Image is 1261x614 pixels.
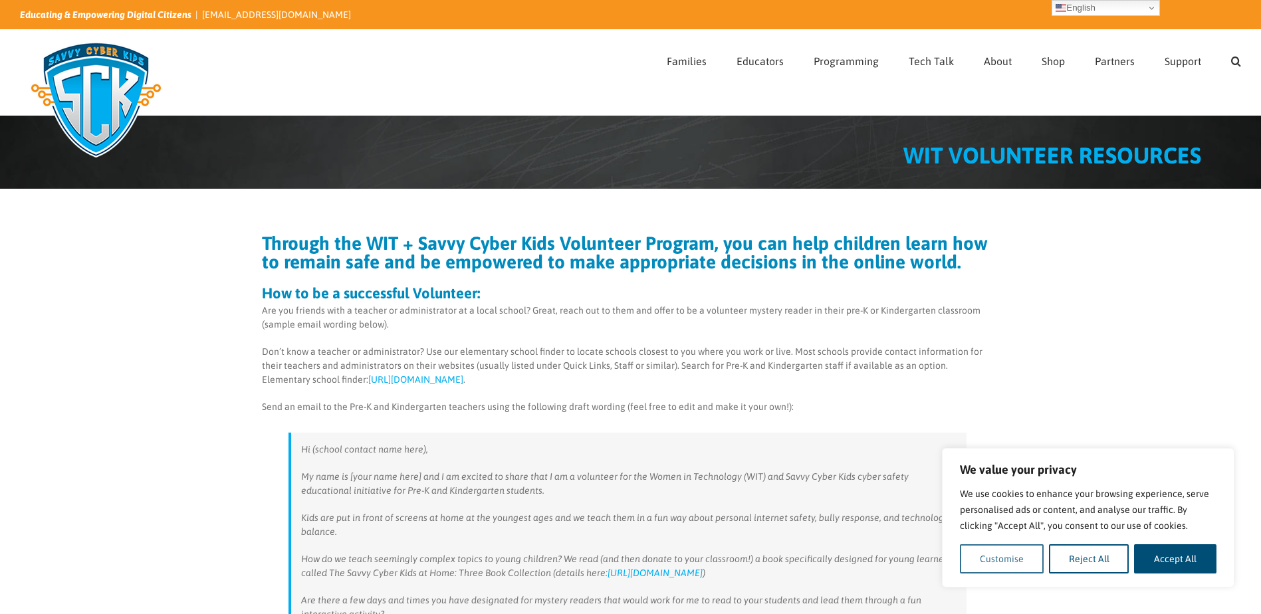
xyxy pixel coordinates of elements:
[301,443,957,457] p: Hi (school contact name here),
[368,374,463,385] a: [URL][DOMAIN_NAME]
[960,486,1216,534] p: We use cookies to enhance your browsing experience, serve personalised ads or content, and analys...
[960,462,1216,478] p: We value your privacy
[814,56,879,66] span: Programming
[262,345,993,387] p: Don’t know a teacher or administrator? Use our elementary school finder to locate schools closest...
[814,30,879,88] a: Programming
[20,33,172,166] img: Savvy Cyber Kids Logo
[667,30,707,88] a: Families
[909,30,954,88] a: Tech Talk
[984,56,1012,66] span: About
[737,30,784,88] a: Educators
[1042,30,1065,88] a: Shop
[301,552,957,580] p: How do we teach seemingly complex topics to young children? We read (and then donate to your clas...
[667,30,1241,88] nav: Main Menu
[667,56,707,66] span: Families
[1134,544,1216,573] button: Accept All
[262,400,993,414] p: Send an email to the Pre-K and Kindergarten teachers using the following draft wording (feel free...
[262,305,980,330] span: Are you friends with a teacher or administrator at a local school? Great, reach out to them and o...
[608,567,703,578] a: [URL][DOMAIN_NAME]
[301,470,957,498] p: My name is [your name here] and I am excited to share that I am a volunteer for the Women in Tech...
[262,284,480,302] strong: How to be a successful Volunteer:
[202,9,351,20] a: [EMAIL_ADDRESS][DOMAIN_NAME]
[737,56,784,66] span: Educators
[903,142,1201,168] span: WIT VOLUNTEER RESOURCES
[1231,30,1241,88] a: Search
[1056,3,1066,13] img: en
[1095,56,1135,66] span: Partners
[909,56,954,66] span: Tech Talk
[20,9,191,20] i: Educating & Empowering Digital Citizens
[1165,56,1201,66] span: Support
[984,30,1012,88] a: About
[1165,30,1201,88] a: Support
[301,511,957,539] p: Kids are put in front of screens at home at the youngest ages and we teach them in a fun way abou...
[262,234,993,271] h2: Through the WIT + Savvy Cyber Kids Volunteer Program, you can help children learn how to remain s...
[1095,30,1135,88] a: Partners
[1049,544,1129,573] button: Reject All
[960,544,1044,573] button: Customise
[1042,56,1065,66] span: Shop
